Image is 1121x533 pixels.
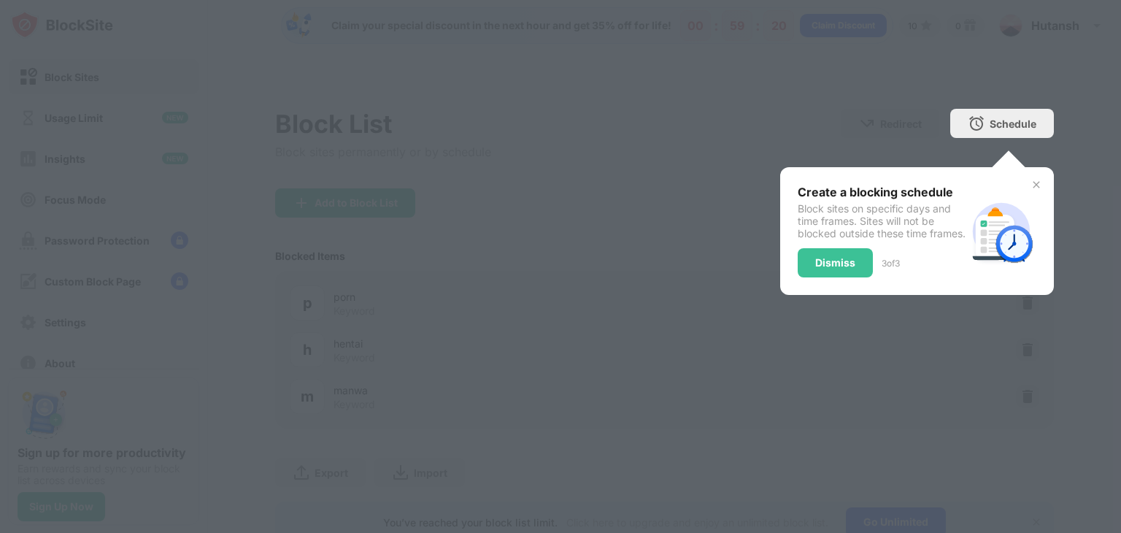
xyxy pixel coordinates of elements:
[798,202,966,239] div: Block sites on specific days and time frames. Sites will not be blocked outside these time frames.
[882,258,900,269] div: 3 of 3
[990,118,1036,130] div: Schedule
[1031,179,1042,191] img: x-button.svg
[798,185,966,199] div: Create a blocking schedule
[966,196,1036,266] img: schedule.svg
[815,257,855,269] div: Dismiss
